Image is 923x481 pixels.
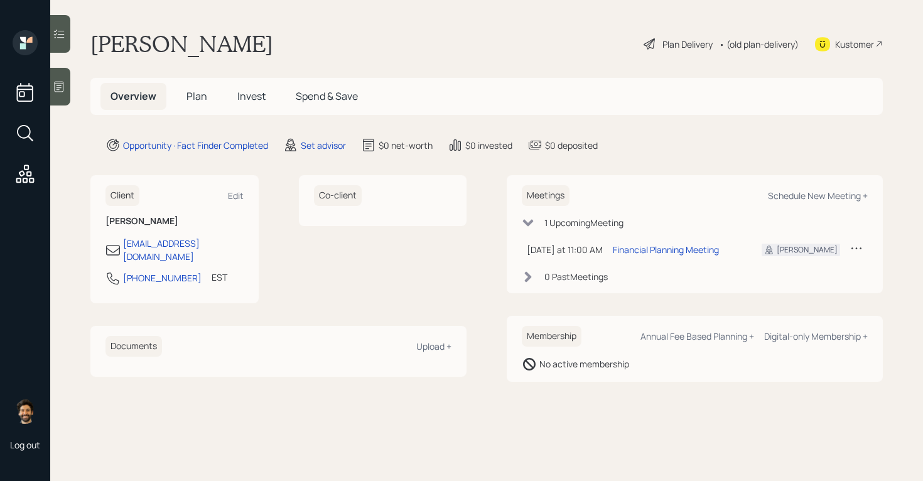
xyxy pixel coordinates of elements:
h6: Membership [522,326,581,347]
img: eric-schwartz-headshot.png [13,399,38,424]
span: Overview [111,89,156,103]
div: [PERSON_NAME] [777,244,838,256]
div: No active membership [539,357,629,370]
div: EST [212,271,227,284]
span: Plan [186,89,207,103]
div: 1 Upcoming Meeting [544,216,623,229]
div: [EMAIL_ADDRESS][DOMAIN_NAME] [123,237,244,263]
div: Set advisor [301,139,346,152]
div: $0 net-worth [379,139,433,152]
div: Edit [228,190,244,202]
div: Digital-only Membership + [764,330,868,342]
span: Spend & Save [296,89,358,103]
div: Financial Planning Meeting [613,243,719,256]
h6: Co-client [314,185,362,206]
div: Upload + [416,340,451,352]
div: Plan Delivery [662,38,713,51]
span: Invest [237,89,266,103]
div: Annual Fee Based Planning + [640,330,754,342]
h6: [PERSON_NAME] [105,216,244,227]
h6: Meetings [522,185,569,206]
h6: Client [105,185,139,206]
div: [PHONE_NUMBER] [123,271,202,284]
div: $0 invested [465,139,512,152]
div: Log out [10,439,40,451]
div: $0 deposited [545,139,598,152]
div: Kustomer [835,38,874,51]
div: Schedule New Meeting + [768,190,868,202]
div: [DATE] at 11:00 AM [527,243,603,256]
div: 0 Past Meeting s [544,270,608,283]
div: • (old plan-delivery) [719,38,799,51]
h6: Documents [105,336,162,357]
h1: [PERSON_NAME] [90,30,273,58]
div: Opportunity · Fact Finder Completed [123,139,268,152]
